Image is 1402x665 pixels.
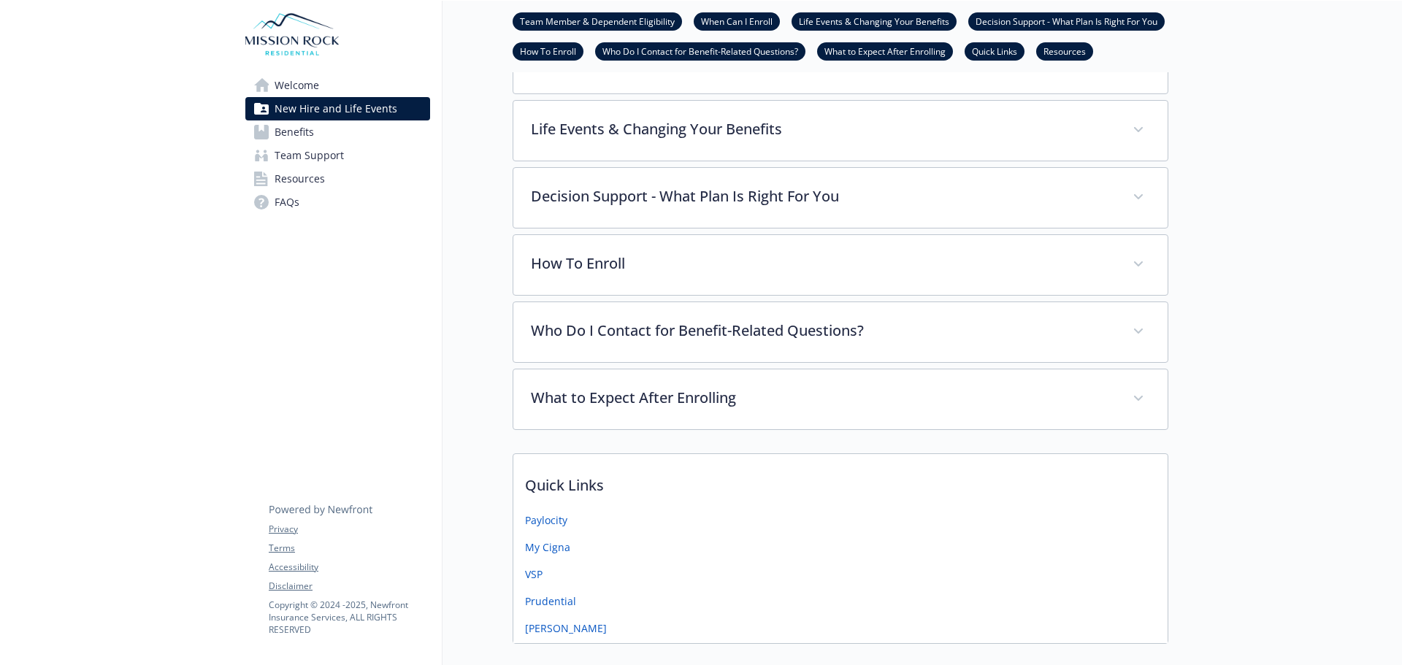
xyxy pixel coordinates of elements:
[245,74,430,97] a: Welcome
[531,253,1115,274] p: How To Enroll
[531,185,1115,207] p: Decision Support - What Plan Is Right For You
[531,118,1115,140] p: Life Events & Changing Your Benefits
[269,580,429,593] a: Disclaimer
[275,97,397,120] span: New Hire and Life Events
[525,593,576,609] a: Prudential
[513,369,1168,429] div: What to Expect After Enrolling
[513,302,1168,362] div: Who Do I Contact for Benefit-Related Questions?
[275,191,299,214] span: FAQs
[513,14,682,28] a: Team Member & Dependent Eligibility
[792,14,957,28] a: Life Events & Changing Your Benefits
[275,167,325,191] span: Resources
[269,523,429,536] a: Privacy
[965,44,1024,58] a: Quick Links
[531,320,1115,342] p: Who Do I Contact for Benefit-Related Questions?
[269,561,429,574] a: Accessibility
[245,120,430,144] a: Benefits
[245,167,430,191] a: Resources
[817,44,953,58] a: What to Expect After Enrolling
[513,44,583,58] a: How To Enroll
[694,14,780,28] a: When Can I Enroll
[1036,44,1093,58] a: Resources
[275,74,319,97] span: Welcome
[245,144,430,167] a: Team Support
[525,566,543,582] a: VSP
[245,97,430,120] a: New Hire and Life Events
[595,44,805,58] a: Who Do I Contact for Benefit-Related Questions?
[275,144,344,167] span: Team Support
[513,454,1168,508] p: Quick Links
[513,168,1168,228] div: Decision Support - What Plan Is Right For You
[525,539,570,555] a: My Cigna
[525,620,607,636] a: [PERSON_NAME]
[531,387,1115,409] p: What to Expect After Enrolling
[513,101,1168,161] div: Life Events & Changing Your Benefits
[269,599,429,636] p: Copyright © 2024 - 2025 , Newfront Insurance Services, ALL RIGHTS RESERVED
[269,542,429,555] a: Terms
[525,512,567,528] a: Paylocity
[245,191,430,214] a: FAQs
[275,120,314,144] span: Benefits
[513,235,1168,295] div: How To Enroll
[968,14,1165,28] a: Decision Support - What Plan Is Right For You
